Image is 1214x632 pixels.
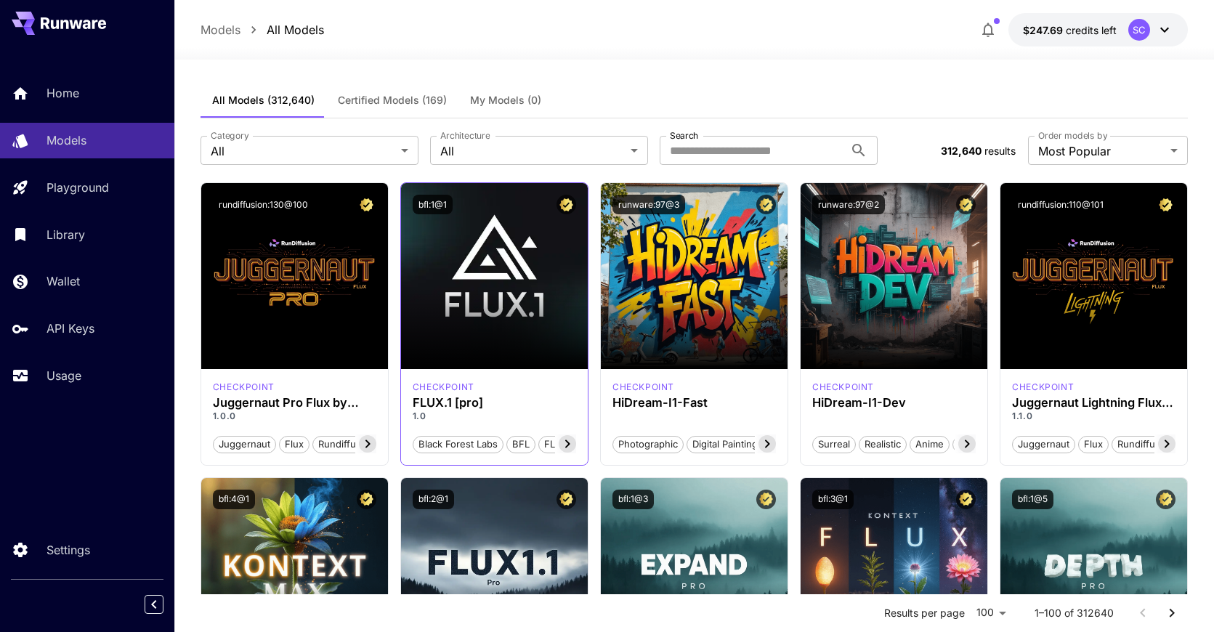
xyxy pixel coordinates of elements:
span: Digital Painting [687,437,763,452]
p: Home [46,84,79,102]
p: Settings [46,541,90,559]
button: bfl:1@3 [612,490,654,509]
div: fluxpro [413,381,474,394]
label: Category [211,129,249,142]
button: bfl:3@1 [812,490,854,509]
span: My Models (0) [470,94,541,107]
button: Certified Model – Vetted for best performance and includes a commercial license. [1156,490,1175,509]
div: FLUX.1 D [213,381,275,394]
p: Library [46,226,85,243]
p: Playground [46,179,109,196]
p: API Keys [46,320,94,337]
div: HiDream-I1-Dev [812,396,976,410]
button: Collapse sidebar [145,595,163,614]
span: Black Forest Labs [413,437,503,452]
p: Wallet [46,272,80,290]
span: $247.69 [1023,24,1066,36]
button: Anime [910,434,950,453]
button: runware:97@2 [812,195,885,214]
span: Photographic [613,437,683,452]
p: Usage [46,367,81,384]
button: juggernaut [213,434,276,453]
h3: FLUX.1 [pro] [413,396,576,410]
span: Anime [910,437,949,452]
button: bfl:2@1 [413,490,454,509]
span: Stylized [953,437,998,452]
button: Certified Model – Vetted for best performance and includes a commercial license. [557,490,576,509]
span: rundiffusion [1112,437,1179,452]
button: Certified Model – Vetted for best performance and includes a commercial license. [1156,195,1175,214]
p: 1.1.0 [1012,410,1175,423]
div: FLUX.1 D [1012,381,1074,394]
a: Models [201,21,240,39]
span: BFL [507,437,535,452]
h3: Juggernaut Pro Flux by RunDiffusion [213,396,376,410]
p: checkpoint [812,381,874,394]
span: flux [280,437,309,452]
span: Realistic [859,437,906,452]
div: 100 [971,602,1011,623]
span: juggernaut [1013,437,1075,452]
span: 312,640 [941,145,982,157]
span: All [211,142,395,160]
button: Certified Model – Vetted for best performance and includes a commercial license. [557,195,576,214]
p: checkpoint [213,381,275,394]
span: Surreal [813,437,855,452]
button: flux [1078,434,1109,453]
button: Certified Model – Vetted for best performance and includes a commercial license. [756,195,776,214]
p: checkpoint [413,381,474,394]
button: Realistic [859,434,907,453]
button: $247.6912SC [1008,13,1188,46]
a: All Models [267,21,324,39]
span: All [440,142,625,160]
button: Certified Model – Vetted for best performance and includes a commercial license. [756,490,776,509]
div: HiDream Dev [812,381,874,394]
p: 1.0.0 [213,410,376,423]
span: Most Popular [1038,142,1165,160]
button: rundiffusion [312,434,381,453]
button: Black Forest Labs [413,434,503,453]
button: Photographic [612,434,684,453]
button: Stylized [952,434,999,453]
span: flux [1079,437,1108,452]
p: 1–100 of 312640 [1035,606,1114,620]
p: checkpoint [1012,381,1074,394]
span: juggernaut [214,437,275,452]
div: Collapse sidebar [155,591,174,617]
button: juggernaut [1012,434,1075,453]
button: Certified Model – Vetted for best performance and includes a commercial license. [357,195,376,214]
div: SC [1128,19,1150,41]
button: bfl:1@1 [413,195,453,214]
label: Architecture [440,129,490,142]
p: Models [46,131,86,149]
nav: breadcrumb [201,21,324,39]
span: results [984,145,1016,157]
button: Go to next page [1157,599,1186,628]
h3: Juggernaut Lightning Flux by RunDiffusion [1012,396,1175,410]
button: bfl:4@1 [213,490,255,509]
p: Results per page [884,606,965,620]
button: runware:97@3 [612,195,685,214]
button: Surreal [812,434,856,453]
button: rundiffusion:130@100 [213,195,314,214]
button: BFL [506,434,535,453]
span: FLUX.1 [pro] [539,437,605,452]
div: HiDream Fast [612,381,674,394]
span: rundiffusion [313,437,380,452]
span: Certified Models (169) [338,94,447,107]
button: Certified Model – Vetted for best performance and includes a commercial license. [956,490,976,509]
button: rundiffusion:110@101 [1012,195,1109,214]
span: All Models (312,640) [212,94,315,107]
button: bfl:1@5 [1012,490,1053,509]
button: rundiffusion [1112,434,1180,453]
button: Certified Model – Vetted for best performance and includes a commercial license. [956,195,976,214]
p: 1.0 [413,410,576,423]
span: credits left [1066,24,1117,36]
label: Order models by [1038,129,1107,142]
h3: HiDream-I1-Fast [612,396,776,410]
label: Search [670,129,698,142]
